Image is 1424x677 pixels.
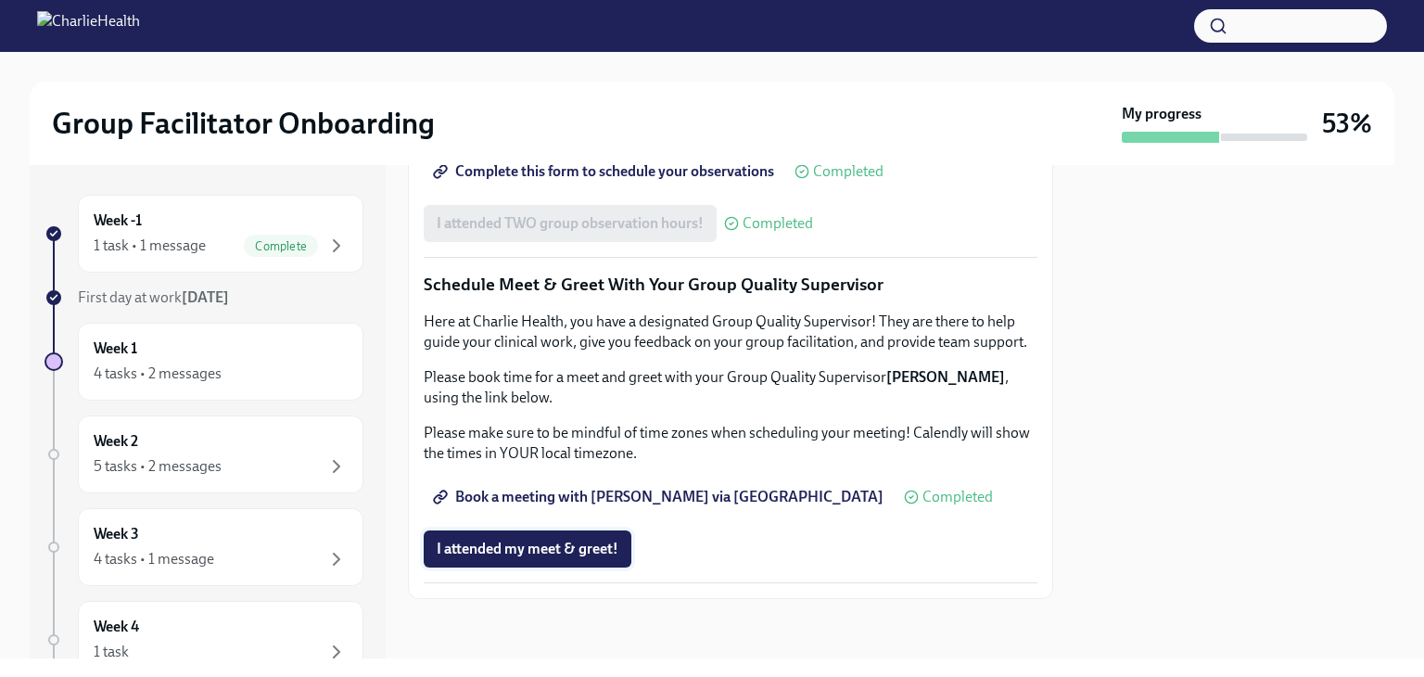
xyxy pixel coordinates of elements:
[44,323,363,401] a: Week 14 tasks • 2 messages
[94,642,129,662] div: 1 task
[94,338,137,359] h6: Week 1
[182,288,229,306] strong: [DATE]
[94,364,222,384] div: 4 tasks • 2 messages
[94,211,142,231] h6: Week -1
[813,164,884,179] span: Completed
[44,415,363,493] a: Week 25 tasks • 2 messages
[437,540,618,558] span: I attended my meet & greet!
[424,423,1037,464] p: Please make sure to be mindful of time zones when scheduling your meeting! Calendly will show the...
[44,508,363,586] a: Week 34 tasks • 1 message
[424,312,1037,352] p: Here at Charlie Health, you have a designated Group Quality Supervisor! They are there to help gu...
[52,105,435,142] h2: Group Facilitator Onboarding
[94,617,139,637] h6: Week 4
[94,236,206,256] div: 1 task • 1 message
[44,287,363,308] a: First day at work[DATE]
[424,479,896,516] a: Book a meeting with [PERSON_NAME] via [GEOGRAPHIC_DATA]
[1322,107,1372,140] h3: 53%
[424,367,1037,408] p: Please book time for a meet and greet with your Group Quality Supervisor , using the link below.
[94,524,139,544] h6: Week 3
[44,195,363,273] a: Week -11 task • 1 messageComplete
[94,431,138,452] h6: Week 2
[437,162,774,181] span: Complete this form to schedule your observations
[437,488,884,506] span: Book a meeting with [PERSON_NAME] via [GEOGRAPHIC_DATA]
[94,549,214,569] div: 4 tasks • 1 message
[1122,104,1201,124] strong: My progress
[886,368,1005,386] strong: [PERSON_NAME]
[94,456,222,477] div: 5 tasks • 2 messages
[743,216,813,231] span: Completed
[424,273,1037,297] p: Schedule Meet & Greet With Your Group Quality Supervisor
[922,490,993,505] span: Completed
[424,530,631,568] button: I attended my meet & greet!
[424,153,787,190] a: Complete this form to schedule your observations
[244,239,318,253] span: Complete
[78,288,229,306] span: First day at work
[37,11,140,41] img: CharlieHealth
